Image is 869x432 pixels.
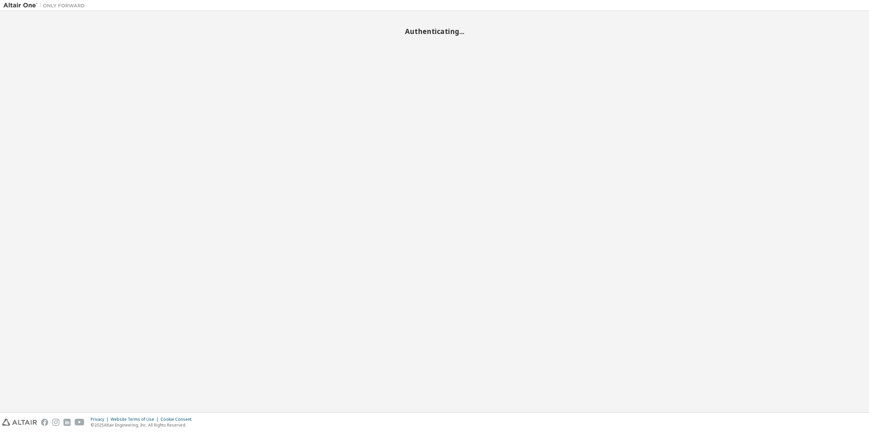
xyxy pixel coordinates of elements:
div: Website Terms of Use [111,417,161,422]
div: Privacy [91,417,111,422]
img: linkedin.svg [63,419,71,426]
img: Altair One [3,2,88,9]
div: Cookie Consent [161,417,196,422]
p: © 2025 Altair Engineering, Inc. All Rights Reserved. [91,422,196,428]
img: facebook.svg [41,419,48,426]
img: youtube.svg [75,419,85,426]
h2: Authenticating... [3,27,866,36]
img: altair_logo.svg [2,419,37,426]
img: instagram.svg [52,419,59,426]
